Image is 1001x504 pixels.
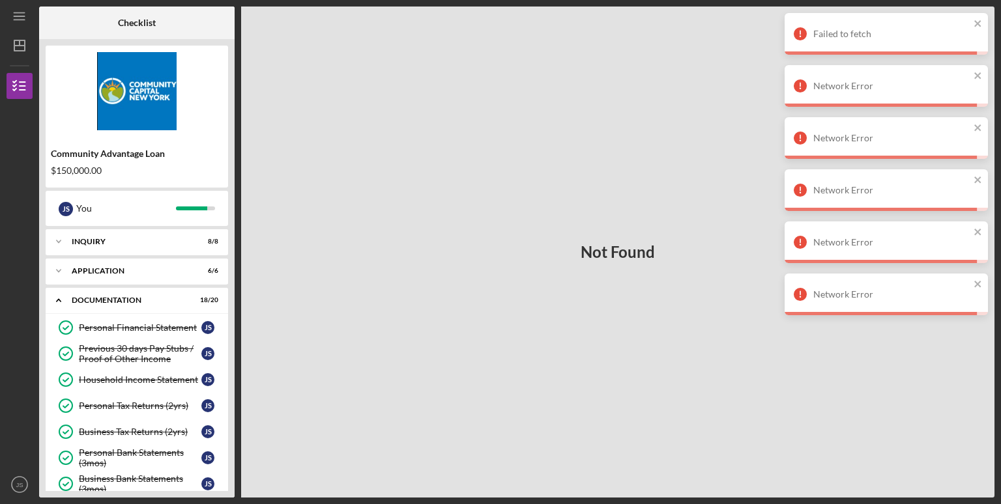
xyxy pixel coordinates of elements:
div: Personal Financial Statement [79,322,201,333]
div: Community Advantage Loan [51,148,223,159]
div: J S [59,202,73,216]
div: Application [72,267,186,275]
div: Inquiry [72,238,186,245]
div: Business Tax Returns (2yrs) [79,427,201,437]
img: Product logo [46,52,228,130]
div: Network Error [813,237,970,247]
div: You [76,197,176,219]
div: $150,000.00 [51,165,223,176]
button: close [974,122,983,135]
div: Household Income Statement [79,374,201,385]
div: Network Error [813,185,970,195]
a: Personal Bank Statements (3mos)JS [52,445,222,471]
div: 8 / 8 [195,238,218,245]
h3: Not Found [581,243,655,261]
div: 18 / 20 [195,296,218,304]
button: close [974,175,983,187]
div: J S [201,347,214,360]
a: Personal Financial StatementJS [52,315,222,341]
div: Business Bank Statements (3mos) [79,473,201,494]
div: Personal Tax Returns (2yrs) [79,400,201,411]
a: Previous 30 days Pay Stubs / Proof of Other IncomeJS [52,341,222,367]
a: Business Bank Statements (3mos)JS [52,471,222,497]
div: J S [201,373,214,386]
div: Network Error [813,133,970,143]
div: Previous 30 days Pay Stubs / Proof of Other Income [79,343,201,364]
div: Network Error [813,289,970,300]
div: Failed to fetch [813,29,970,39]
a: Personal Tax Returns (2yrs)JS [52,393,222,419]
div: J S [201,477,214,490]
div: Documentation [72,296,186,304]
button: close [974,279,983,291]
a: Business Tax Returns (2yrs)JS [52,419,222,445]
div: J S [201,399,214,412]
div: J S [201,425,214,438]
b: Checklist [118,18,156,28]
div: 6 / 6 [195,267,218,275]
button: close [974,70,983,83]
div: Network Error [813,81,970,91]
div: Personal Bank Statements (3mos) [79,447,201,468]
button: close [974,227,983,239]
div: J S [201,451,214,464]
a: Household Income StatementJS [52,367,222,393]
button: close [974,18,983,31]
text: JS [16,481,23,488]
button: JS [7,471,33,497]
div: J S [201,321,214,334]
